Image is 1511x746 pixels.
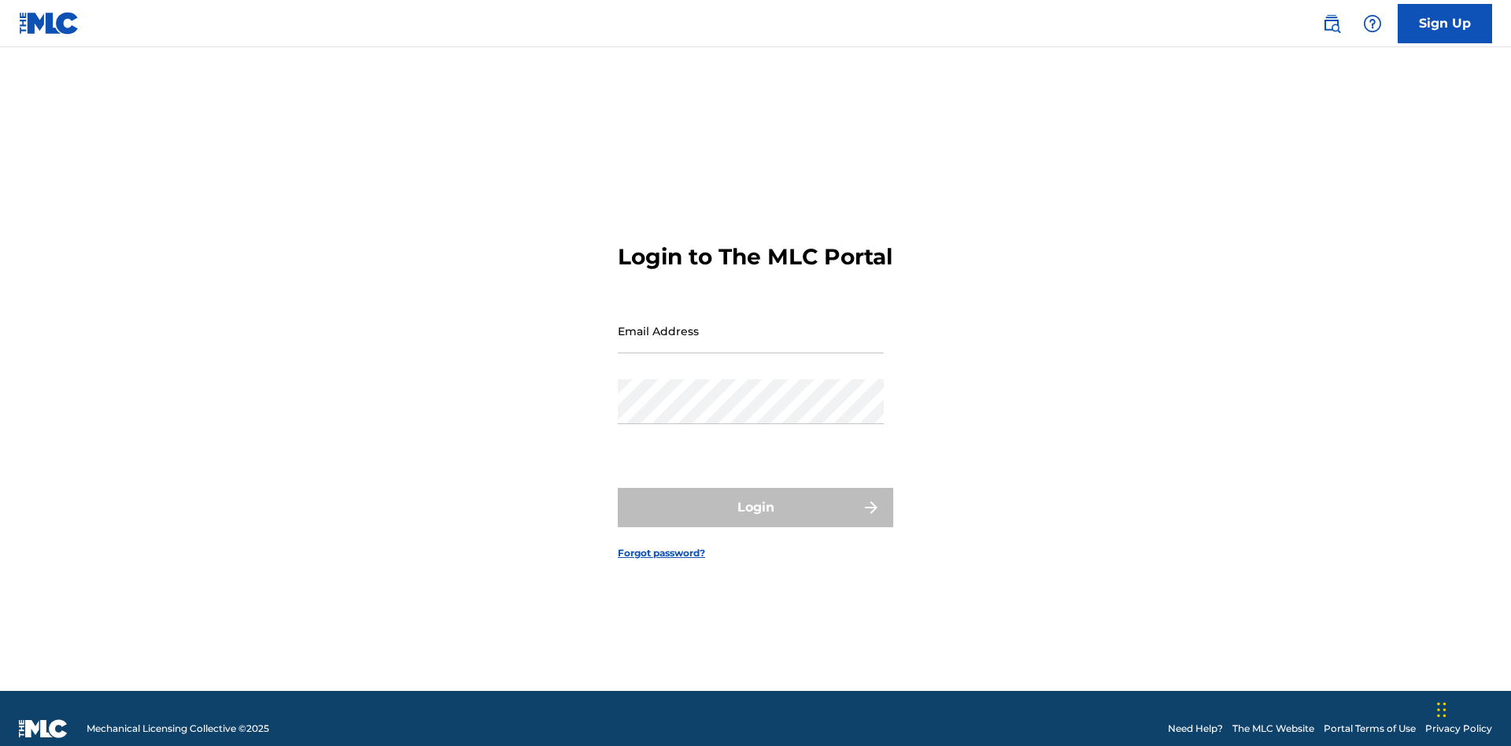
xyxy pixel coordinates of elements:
iframe: Chat Widget [1432,670,1511,746]
a: Need Help? [1168,722,1223,736]
img: search [1322,14,1341,33]
div: Help [1357,8,1388,39]
h3: Login to The MLC Portal [618,243,892,271]
span: Mechanical Licensing Collective © 2025 [87,722,269,736]
a: Portal Terms of Use [1324,722,1416,736]
a: Public Search [1316,8,1347,39]
a: Forgot password? [618,546,705,560]
div: Drag [1437,686,1446,733]
img: help [1363,14,1382,33]
a: Sign Up [1398,4,1492,43]
a: Privacy Policy [1425,722,1492,736]
img: MLC Logo [19,12,79,35]
a: The MLC Website [1232,722,1314,736]
img: logo [19,719,68,738]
